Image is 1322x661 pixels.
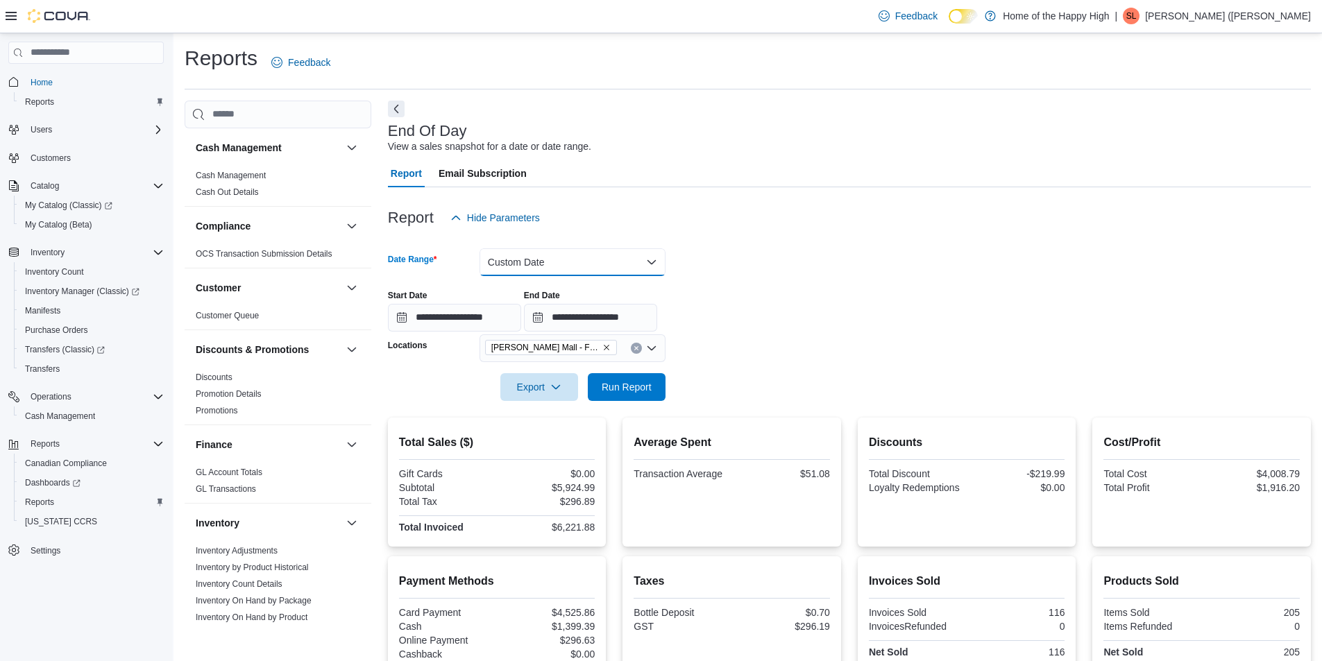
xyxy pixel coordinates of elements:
span: Cash Management [19,408,164,424]
span: Canadian Compliance [19,455,164,472]
button: Inventory [344,515,360,531]
a: Transfers [19,361,65,377]
a: Cash Management [19,408,101,424]
span: Washington CCRS [19,513,164,530]
div: $0.00 [500,649,595,660]
div: 205 [1205,607,1300,618]
div: $0.00 [969,482,1065,493]
a: Inventory Adjustments [196,546,278,556]
strong: Total Invoiced [399,522,464,533]
button: Clear input [631,343,642,354]
span: Promotions [196,405,238,416]
div: Invoices Sold [869,607,964,618]
span: Inventory Count Details [196,578,282,590]
button: Canadian Compliance [14,454,169,473]
span: My Catalog (Beta) [25,219,92,230]
div: $0.70 [735,607,830,618]
span: Reports [25,436,164,452]
span: GL Transactions [196,483,256,495]
a: Manifests [19,302,66,319]
button: Inventory Count [14,262,169,282]
button: Finance [344,436,360,453]
div: $296.19 [735,621,830,632]
span: Purchase Orders [19,322,164,338]
button: Inventory [196,516,341,530]
button: Export [500,373,578,401]
div: Subtotal [399,482,494,493]
span: Export [509,373,570,401]
div: Items Sold [1103,607,1198,618]
div: $4,008.79 [1205,468,1300,479]
div: 205 [1205,646,1300,658]
span: GL Account Totals [196,467,262,478]
h3: Compliance [196,219,251,233]
div: 116 [969,646,1065,658]
div: Items Refunded [1103,621,1198,632]
span: Inventory Count [19,264,164,280]
span: Canadian Compliance [25,458,107,469]
div: $5,924.99 [500,482,595,493]
span: Operations [25,388,164,405]
span: Home [25,74,164,91]
button: Inventory [3,243,169,262]
div: $51.08 [735,468,830,479]
div: Finance [185,464,371,503]
label: End Date [524,290,560,301]
span: Run Report [602,380,652,394]
button: Users [3,120,169,139]
span: OCS Transaction Submission Details [196,248,332,259]
a: Transfers (Classic) [14,340,169,359]
span: Users [31,124,52,135]
button: Purchase Orders [14,320,169,340]
button: Hide Parameters [445,204,545,232]
button: Remove Stettler - Stettler Mall - Fire & Flower from selection in this group [602,343,611,352]
div: Sean (Lucas) Wilton [1123,8,1139,24]
h2: Average Spent [634,434,830,451]
span: Transfers (Classic) [25,344,105,355]
span: Inventory Manager (Classic) [19,283,164,300]
a: Canadian Compliance [19,455,112,472]
div: Total Cost [1103,468,1198,479]
div: Cash Management [185,167,371,206]
div: Total Discount [869,468,964,479]
span: Feedback [288,55,330,69]
div: $4,525.86 [500,607,595,618]
span: Customers [31,153,71,164]
span: Users [25,121,164,138]
a: Promotion Details [196,389,262,399]
a: Customers [25,150,76,166]
div: Card Payment [399,607,494,618]
span: Reports [31,438,60,449]
button: Discounts & Promotions [196,343,341,357]
div: $1,916.20 [1205,482,1300,493]
span: Settings [25,541,164,558]
a: Feedback [873,2,943,30]
span: Transfers [25,363,60,375]
a: Inventory by Product Historical [196,563,309,572]
button: Manifests [14,301,169,320]
div: $296.63 [500,635,595,646]
span: Hide Parameters [467,211,540,225]
span: Inventory On Hand by Product [196,612,307,623]
a: Dashboards [19,474,86,491]
button: Compliance [196,219,341,233]
label: Locations [388,340,427,351]
span: Purchase Orders [25,325,88,336]
div: Gift Cards [399,468,494,479]
span: Customers [25,149,164,166]
a: Customer Queue [196,311,259,320]
label: Start Date [388,290,427,301]
a: Discounts [196,372,232,382]
h2: Taxes [634,573,830,590]
input: Press the down key to open a popover containing a calendar. [524,304,657,332]
div: -$219.99 [969,468,1065,479]
span: Reports [19,94,164,110]
span: Reports [25,497,54,508]
h2: Products Sold [1103,573,1300,590]
h2: Discounts [869,434,1065,451]
span: Customer Queue [196,310,259,321]
h2: Payment Methods [399,573,595,590]
button: Customer [196,281,341,295]
a: Feedback [266,49,336,76]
